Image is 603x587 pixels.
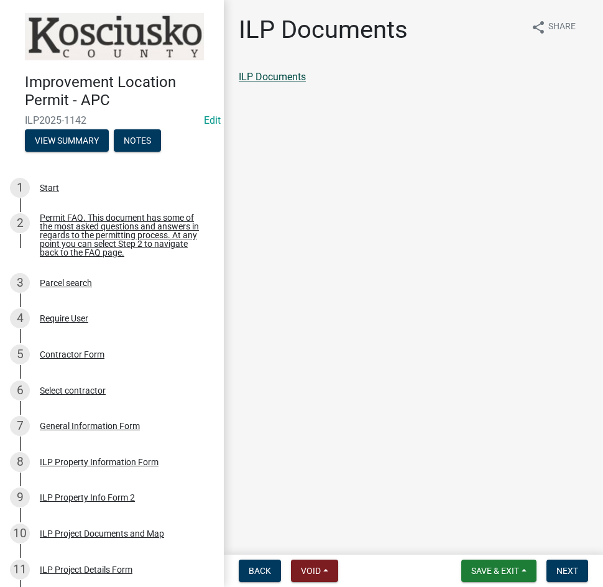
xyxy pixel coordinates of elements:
button: shareShare [521,15,586,39]
button: View Summary [25,129,109,152]
div: ILP Project Documents and Map [40,529,164,538]
span: Void [301,566,321,576]
div: 1 [10,178,30,198]
wm-modal-confirm: Notes [114,136,161,146]
div: Require User [40,314,88,323]
a: Edit [204,114,221,126]
div: 10 [10,524,30,543]
div: 4 [10,308,30,328]
span: Next [556,566,578,576]
span: ILP2025-1142 [25,114,199,126]
div: 9 [10,488,30,507]
div: 2 [10,213,30,233]
div: ILP Property Info Form 2 [40,493,135,502]
div: General Information Form [40,422,140,430]
div: 5 [10,344,30,364]
button: Save & Exit [461,560,536,582]
div: Select contractor [40,386,106,395]
div: ILP Project Details Form [40,565,132,574]
img: Kosciusko County, Indiana [25,13,204,60]
div: 8 [10,452,30,472]
div: 7 [10,416,30,436]
div: Permit FAQ. This document has some of the most asked questions and answers in regards to the perm... [40,213,204,257]
a: ILP Documents [239,71,306,83]
div: Parcel search [40,279,92,287]
i: share [531,20,546,35]
h1: ILP Documents [239,15,408,45]
button: Back [239,560,281,582]
button: Next [546,560,588,582]
h4: Improvement Location Permit - APC [25,73,214,109]
span: Share [548,20,576,35]
div: 6 [10,381,30,400]
button: Void [291,560,338,582]
wm-modal-confirm: Edit Application Number [204,114,221,126]
div: 11 [10,560,30,580]
div: 3 [10,273,30,293]
div: Start [40,183,59,192]
div: ILP Property Information Form [40,458,159,466]
wm-modal-confirm: Summary [25,136,109,146]
div: Contractor Form [40,350,104,359]
span: Back [249,566,271,576]
button: Notes [114,129,161,152]
span: Save & Exit [471,566,519,576]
